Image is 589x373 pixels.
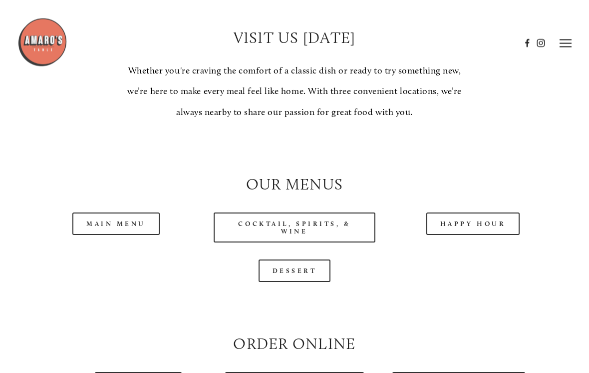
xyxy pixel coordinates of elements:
[17,17,67,67] img: Amaro's Table
[214,213,375,243] a: Cocktail, Spirits, & Wine
[125,61,465,123] p: Whether you're craving the comfort of a classic dish or ready to try something new, we’re here to...
[72,213,160,235] a: Main Menu
[259,260,331,282] a: Dessert
[426,213,520,235] a: Happy Hour
[35,333,554,355] h2: Order Online
[35,174,554,196] h2: Our Menus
